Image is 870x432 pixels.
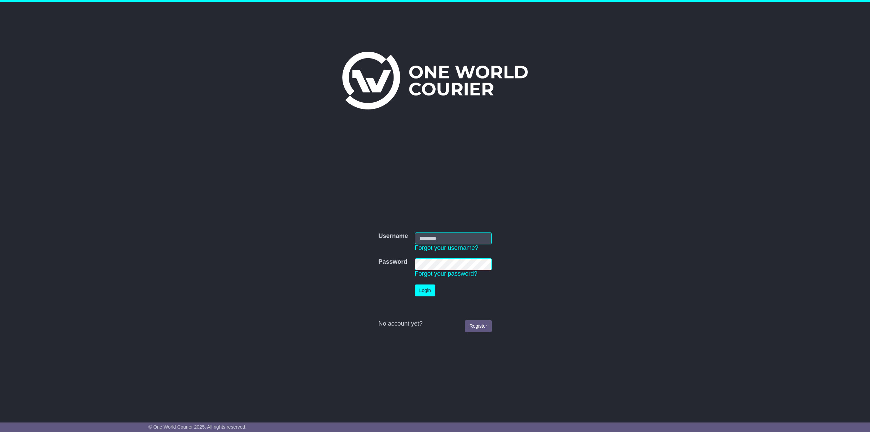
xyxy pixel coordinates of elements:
[415,270,477,277] a: Forgot your password?
[342,52,528,109] img: One World
[149,424,247,430] span: © One World Courier 2025. All rights reserved.
[415,244,478,251] a: Forgot your username?
[465,320,491,332] a: Register
[415,284,435,296] button: Login
[378,258,407,266] label: Password
[378,232,408,240] label: Username
[378,320,491,328] div: No account yet?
